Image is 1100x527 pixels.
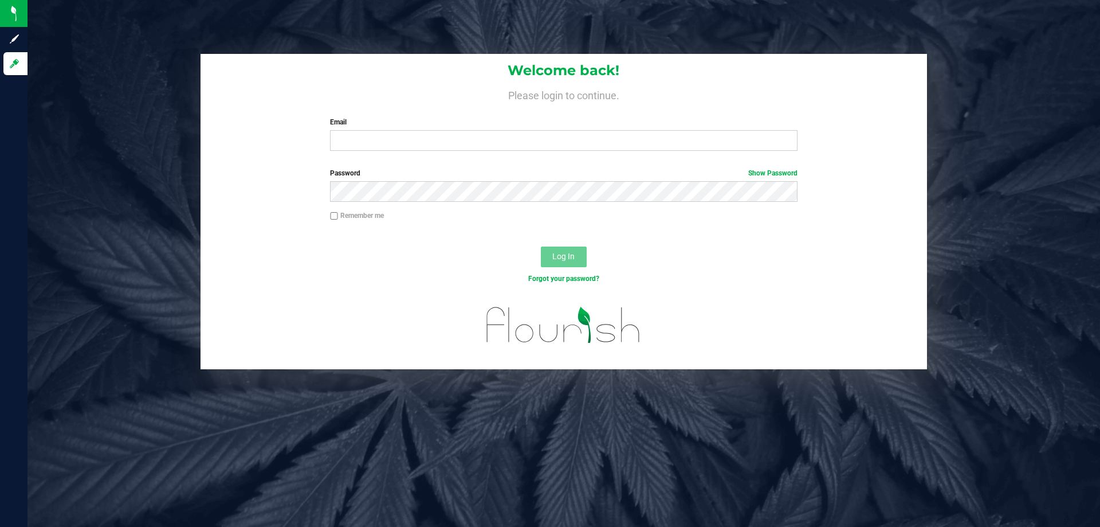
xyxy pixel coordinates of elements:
[330,117,797,127] label: Email
[552,252,575,261] span: Log In
[201,87,927,101] h4: Please login to continue.
[9,33,20,45] inline-svg: Sign up
[201,63,927,78] h1: Welcome back!
[330,212,338,220] input: Remember me
[748,169,797,177] a: Show Password
[330,210,384,221] label: Remember me
[473,296,654,354] img: flourish_logo.svg
[9,58,20,69] inline-svg: Log in
[541,247,587,267] button: Log In
[528,275,599,283] a: Forgot your password?
[330,169,360,177] span: Password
